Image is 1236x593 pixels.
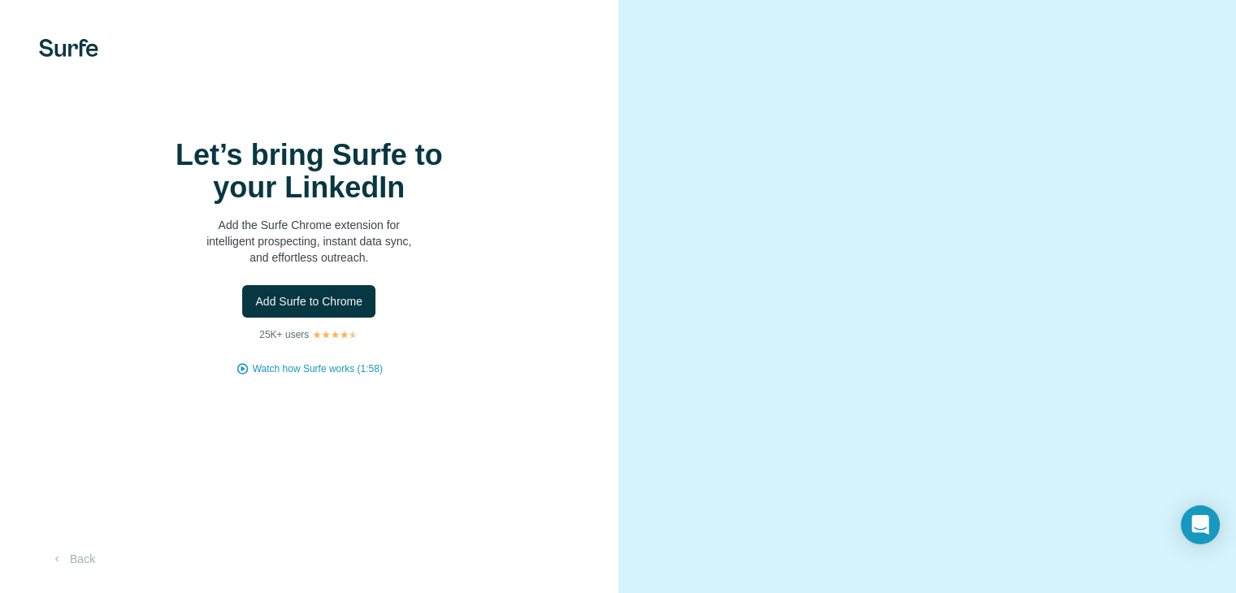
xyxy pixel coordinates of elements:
[146,217,471,266] p: Add the Surfe Chrome extension for intelligent prospecting, instant data sync, and effortless out...
[253,361,383,376] button: Watch how Surfe works (1:58)
[1181,505,1220,544] div: Open Intercom Messenger
[255,293,362,309] span: Add Surfe to Chrome
[312,330,358,340] img: Rating Stars
[242,285,375,318] button: Add Surfe to Chrome
[259,327,309,342] p: 25K+ users
[146,139,471,204] h1: Let’s bring Surfe to your LinkedIn
[39,544,106,574] button: Back
[39,39,98,57] img: Surfe's logo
